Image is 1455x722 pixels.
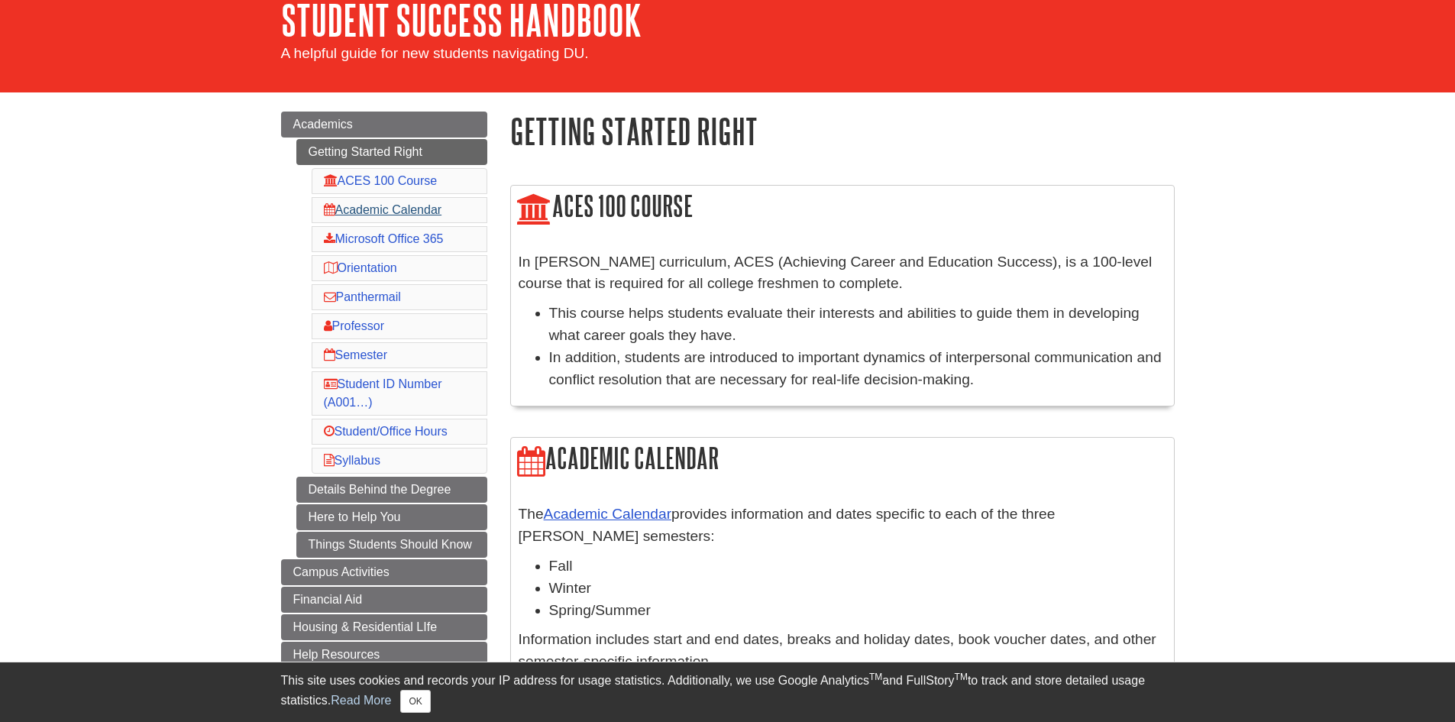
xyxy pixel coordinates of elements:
[281,112,487,138] a: Academics
[296,532,487,558] a: Things Students Should Know
[281,672,1175,713] div: This site uses cookies and records your IP address for usage statistics. Additionally, we use Goo...
[293,620,438,633] span: Housing & Residential LIfe
[869,672,882,682] sup: TM
[955,672,968,682] sup: TM
[324,203,442,216] a: Academic Calendar
[549,600,1166,622] li: Spring/Summer
[324,232,444,245] a: Microsoft Office 365
[293,118,353,131] span: Academics
[281,45,589,61] span: A helpful guide for new students navigating DU.
[324,319,384,332] a: Professor
[324,377,442,409] a: Student ID Number (A001…)
[324,454,380,467] a: Syllabus
[281,559,487,585] a: Campus Activities
[549,303,1166,347] li: This course helps students evaluate their interests and abilities to guide them in developing wha...
[549,578,1166,600] li: Winter
[281,614,487,640] a: Housing & Residential LIfe
[324,261,397,274] a: Orientation
[511,186,1174,229] h2: ACES 100 Course
[293,565,390,578] span: Campus Activities
[324,348,387,361] a: Semester
[281,587,487,613] a: Financial Aid
[296,504,487,530] a: Here to Help You
[400,690,430,713] button: Close
[296,139,487,165] a: Getting Started Right
[549,555,1166,578] li: Fall
[331,694,391,707] a: Read More
[544,506,671,522] a: Academic Calendar
[293,648,380,661] span: Help Resources
[510,112,1175,151] h1: Getting Started Right
[511,438,1174,481] h2: Academic Calendar
[519,629,1166,673] p: Information includes start and end dates, breaks and holiday dates, book voucher dates, and other...
[296,477,487,503] a: Details Behind the Degree
[293,593,363,606] span: Financial Aid
[519,503,1166,548] p: The provides information and dates specific to each of the three [PERSON_NAME] semesters:
[519,251,1166,296] p: In [PERSON_NAME] curriculum, ACES (Achieving Career and Education Success), is a 100-level course...
[324,290,401,303] a: Panthermail
[324,174,438,187] a: ACES 100 Course
[324,425,448,438] a: Student/Office Hours
[281,642,487,668] a: Help Resources
[549,347,1166,391] li: In addition, students are introduced to important dynamics of interpersonal communication and con...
